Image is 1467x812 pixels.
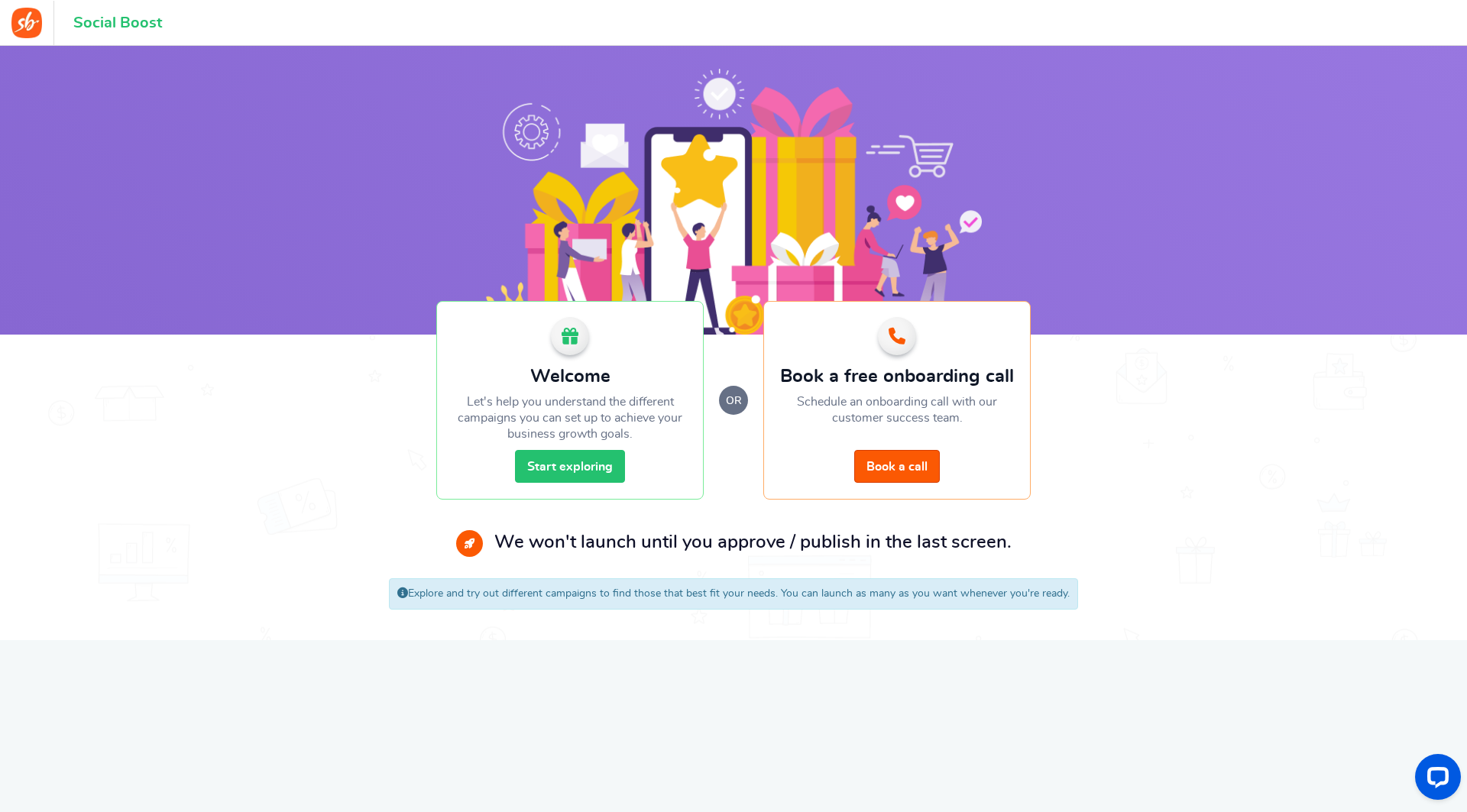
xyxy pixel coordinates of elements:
a: Start exploring [515,450,625,483]
div: Explore and try out different campaigns to find those that best fit your needs. You can launch as... [389,578,1078,610]
img: Social Boost [485,69,982,335]
p: We won't launch until you approve / publish in the last screen. [494,530,1012,556]
h1: Social Boost [73,15,162,31]
span: Schedule an onboarding call with our customer success team. [797,396,997,424]
iframe: LiveChat chat widget [1403,748,1467,812]
img: Social Boost [11,8,42,38]
h2: Welcome [452,367,688,387]
a: Book a call [854,450,940,483]
span: Let's help you understand the different campaigns you can set up to achieve your business growth ... [458,396,682,440]
small: or [719,386,748,415]
h2: Book a free onboarding call [779,367,1015,387]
